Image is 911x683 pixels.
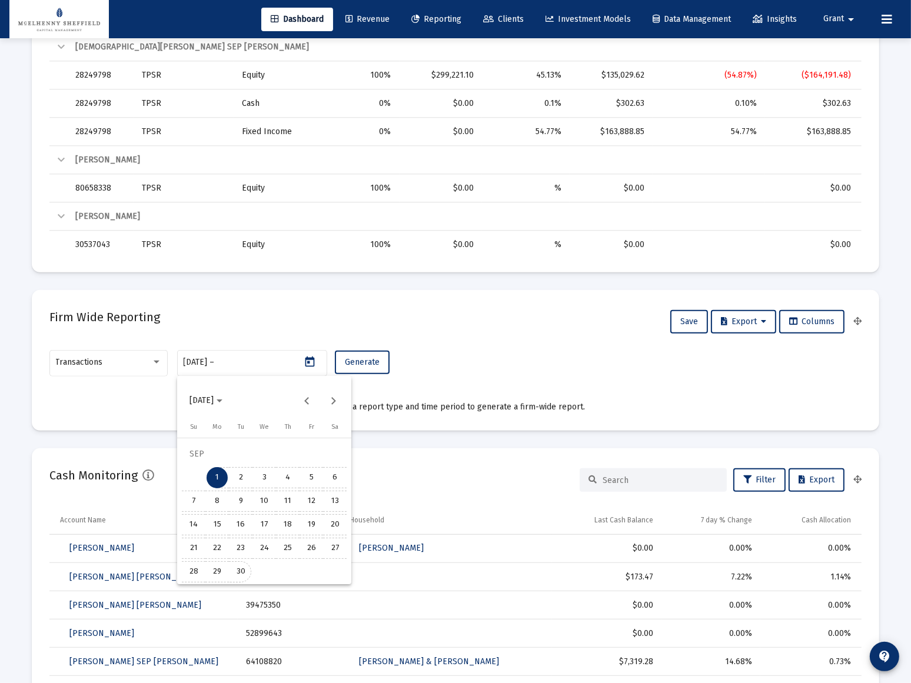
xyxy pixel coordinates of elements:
div: 25 [277,538,298,559]
button: 2025-09-02 [229,466,252,489]
button: 2025-09-12 [300,489,323,513]
button: 2025-09-22 [205,537,229,560]
div: 9 [230,491,251,512]
div: 11 [277,491,298,512]
button: 2025-09-03 [252,466,276,489]
div: 21 [183,538,204,559]
div: 6 [324,467,345,488]
div: 2 [230,467,251,488]
div: 28 [183,561,204,582]
button: 2025-09-28 [182,560,205,584]
span: We [260,423,269,431]
button: 2025-09-14 [182,513,205,537]
button: 2025-09-20 [323,513,347,537]
button: 2025-09-06 [323,466,347,489]
button: 2025-09-11 [276,489,300,513]
button: 2025-09-23 [229,537,252,560]
div: 15 [207,514,228,535]
button: 2025-09-04 [276,466,300,489]
button: Choose month and year [180,389,232,412]
button: 2025-09-08 [205,489,229,513]
button: 2025-09-15 [205,513,229,537]
div: 13 [324,491,345,512]
div: 19 [301,514,322,535]
div: 20 [324,514,345,535]
span: Su [190,423,197,431]
div: 24 [254,538,275,559]
div: 16 [230,514,251,535]
button: 2025-09-25 [276,537,300,560]
button: 2025-09-19 [300,513,323,537]
div: 1 [207,467,228,488]
div: 7 [183,491,204,512]
div: 26 [301,538,322,559]
span: Tu [238,423,244,431]
button: 2025-09-24 [252,537,276,560]
button: 2025-09-07 [182,489,205,513]
div: 29 [207,561,228,582]
div: 4 [277,467,298,488]
button: 2025-09-18 [276,513,300,537]
button: 2025-09-30 [229,560,252,584]
span: [DATE] [189,396,214,406]
button: 2025-09-10 [252,489,276,513]
button: 2025-09-13 [323,489,347,513]
span: Mo [212,423,222,431]
button: 2025-09-05 [300,466,323,489]
div: 8 [207,491,228,512]
button: 2025-09-29 [205,560,229,584]
button: 2025-09-17 [252,513,276,537]
button: Previous month [295,389,319,412]
div: 30 [230,561,251,582]
button: 2025-09-27 [323,537,347,560]
div: 3 [254,467,275,488]
div: 18 [277,514,298,535]
button: 2025-09-01 [205,466,229,489]
span: Sa [331,423,338,431]
div: 14 [183,514,204,535]
div: 5 [301,467,322,488]
div: 17 [254,514,275,535]
button: 2025-09-21 [182,537,205,560]
button: Next month [322,389,345,412]
div: 22 [207,538,228,559]
td: SEP [182,442,347,466]
button: 2025-09-09 [229,489,252,513]
span: Fr [309,423,314,431]
button: 2025-09-16 [229,513,252,537]
div: 27 [324,538,345,559]
div: 23 [230,538,251,559]
span: Th [285,423,291,431]
div: 10 [254,491,275,512]
div: 12 [301,491,322,512]
button: 2025-09-26 [300,537,323,560]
